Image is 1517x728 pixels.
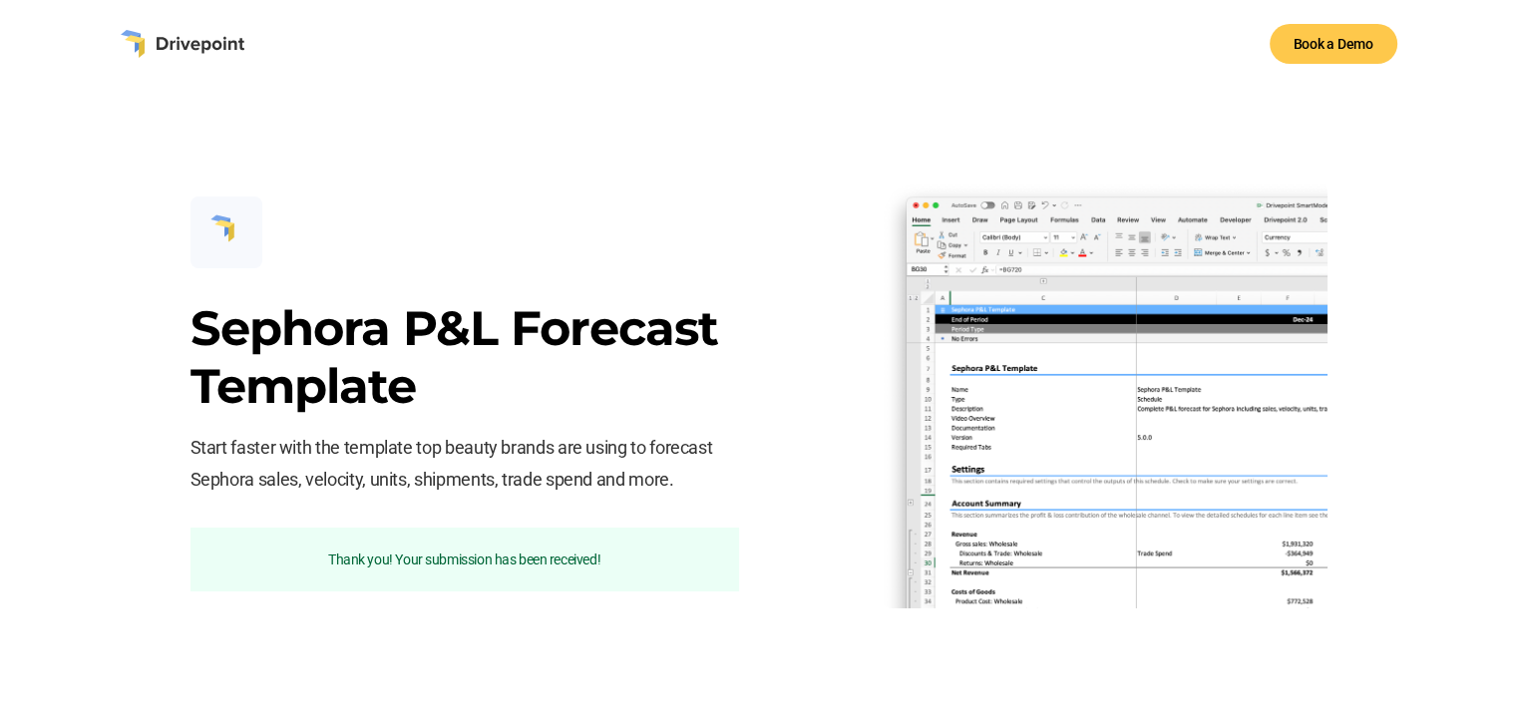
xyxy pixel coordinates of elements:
[190,300,739,415] h3: Sephora P&L Forecast Template
[190,528,739,591] div: Email Form success
[190,432,739,496] p: Start faster with the template top beauty brands are using to forecast Sephora sales, velocity, u...
[1270,24,1397,64] a: Book a Demo
[210,547,719,571] div: Thank you! Your submission has been received!
[1294,32,1373,56] div: Book a Demo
